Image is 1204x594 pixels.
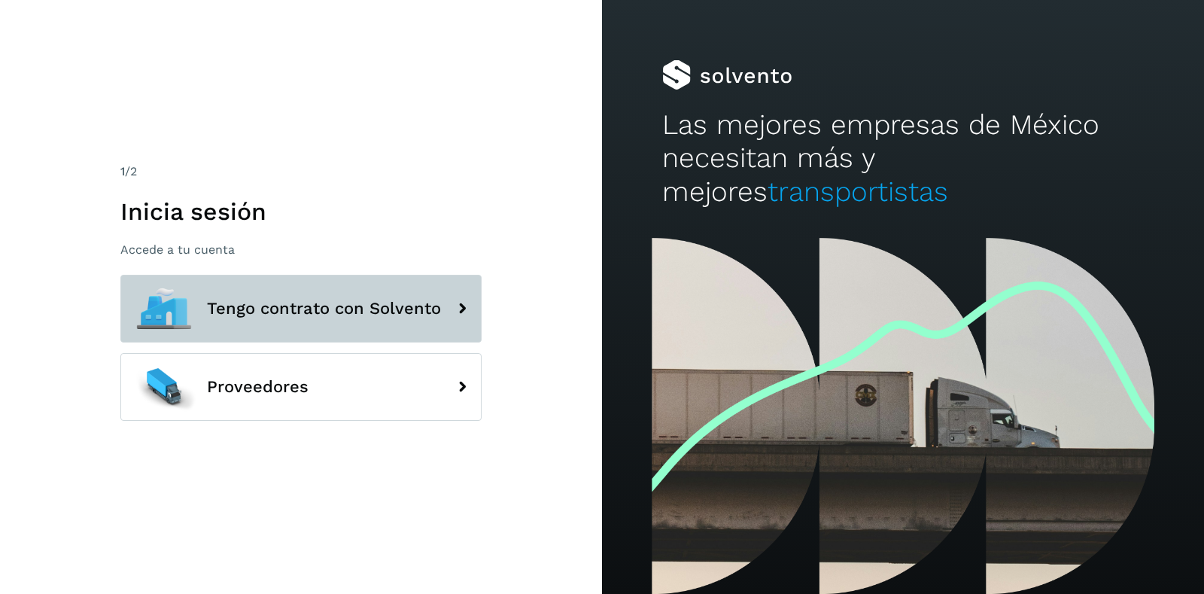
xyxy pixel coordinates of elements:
div: /2 [120,163,482,181]
h1: Inicia sesión [120,197,482,226]
button: Tengo contrato con Solvento [120,275,482,343]
span: transportistas [768,175,948,208]
span: 1 [120,164,125,178]
p: Accede a tu cuenta [120,242,482,257]
h2: Las mejores empresas de México necesitan más y mejores [662,108,1144,209]
span: Proveedores [207,378,309,396]
span: Tengo contrato con Solvento [207,300,441,318]
button: Proveedores [120,353,482,421]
